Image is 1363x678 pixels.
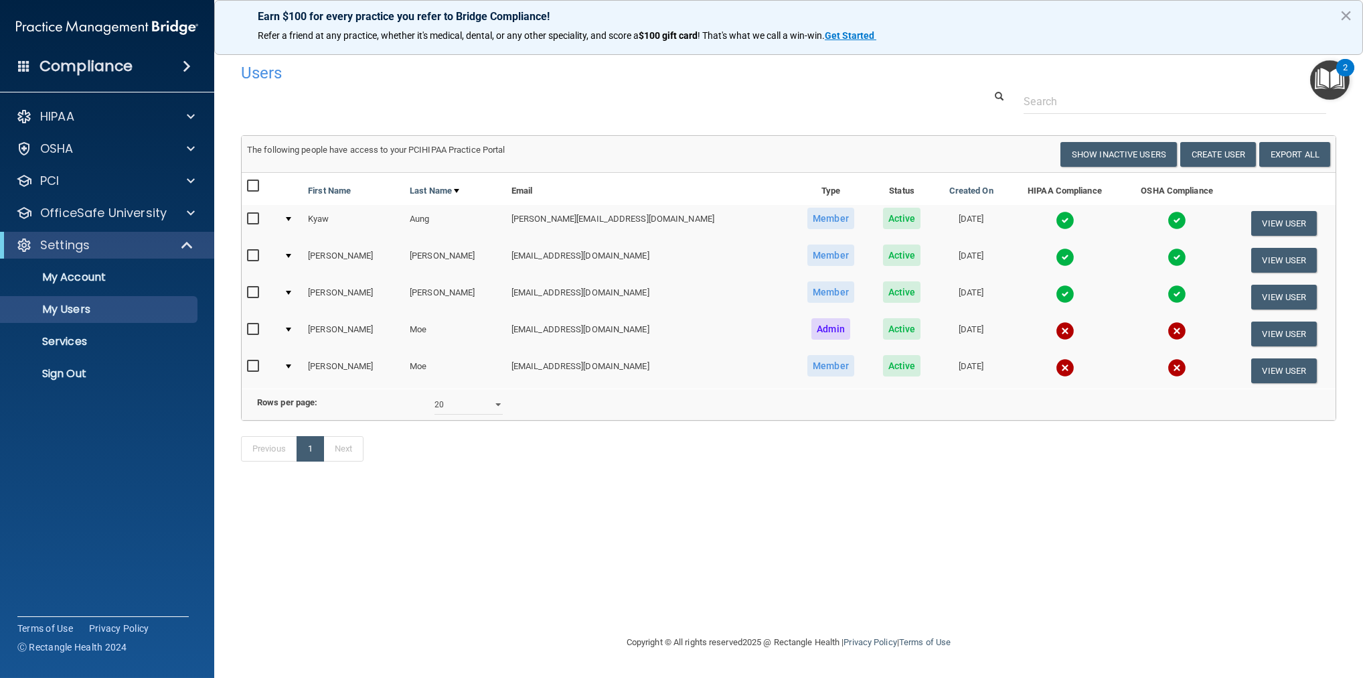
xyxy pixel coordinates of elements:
td: [EMAIL_ADDRESS][DOMAIN_NAME] [506,316,793,352]
p: Settings [40,237,90,253]
span: Member [807,355,854,377]
td: [DATE] [935,279,1008,316]
a: Get Started [825,30,876,41]
input: Search [1024,89,1326,114]
img: tick.e7d51cea.svg [1056,211,1074,230]
p: My Account [9,271,191,284]
td: [DATE] [935,205,1008,242]
button: View User [1251,358,1317,383]
span: Member [807,281,854,303]
a: Next [323,436,364,462]
a: Terms of Use [17,622,73,635]
img: PMB logo [16,14,198,41]
a: Settings [16,237,194,253]
a: Export All [1259,142,1330,167]
span: Refer a friend at any practice, whether it's medical, dental, or any other speciality, and score a [258,30,639,41]
a: OSHA [16,141,195,157]
strong: $100 gift card [639,30,698,41]
p: OfficeSafe University [40,205,167,221]
th: OSHA Compliance [1121,173,1232,205]
td: [DATE] [935,242,1008,279]
td: Moe [404,352,506,389]
td: Moe [404,316,506,352]
td: Aung [404,205,506,242]
p: OSHA [40,141,74,157]
a: Terms of Use [899,637,951,647]
button: View User [1251,211,1317,236]
span: Member [807,245,854,266]
span: Member [807,208,854,229]
td: [PERSON_NAME] [303,352,404,389]
p: Earn $100 for every practice you refer to Bridge Compliance! [258,10,1319,23]
a: Privacy Policy [844,637,896,647]
button: Create User [1180,142,1256,167]
div: 2 [1343,68,1348,85]
p: My Users [9,303,191,316]
td: [PERSON_NAME] [303,279,404,316]
div: Copyright © All rights reserved 2025 @ Rectangle Health | | [544,621,1033,664]
a: First Name [308,183,351,199]
th: Email [506,173,793,205]
a: Last Name [410,183,459,199]
p: Services [9,335,191,348]
span: Admin [811,318,850,340]
button: Open Resource Center, 2 new notifications [1310,60,1350,100]
td: [EMAIL_ADDRESS][DOMAIN_NAME] [506,352,793,389]
td: [PERSON_NAME] [404,242,506,279]
a: PCI [16,173,195,189]
img: tick.e7d51cea.svg [1168,211,1186,230]
span: The following people have access to your PCIHIPAA Practice Portal [247,145,505,155]
img: tick.e7d51cea.svg [1056,285,1074,303]
td: Kyaw [303,205,404,242]
td: [DATE] [935,352,1008,389]
td: [EMAIL_ADDRESS][DOMAIN_NAME] [506,242,793,279]
img: cross.ca9f0e7f.svg [1056,358,1074,377]
h4: Users [241,64,872,82]
a: Privacy Policy [89,622,149,635]
button: View User [1251,285,1317,310]
img: tick.e7d51cea.svg [1056,248,1074,267]
p: HIPAA [40,109,74,125]
a: HIPAA [16,109,195,125]
button: View User [1251,248,1317,273]
td: [PERSON_NAME] [404,279,506,316]
td: [PERSON_NAME][EMAIL_ADDRESS][DOMAIN_NAME] [506,205,793,242]
th: HIPAA Compliance [1008,173,1122,205]
img: tick.e7d51cea.svg [1168,248,1186,267]
span: Active [883,355,921,377]
h4: Compliance [39,57,133,76]
span: Active [883,318,921,340]
span: Active [883,208,921,229]
td: [PERSON_NAME] [303,242,404,279]
strong: Get Started [825,30,874,41]
a: Previous [241,436,297,462]
th: Type [793,173,870,205]
td: [PERSON_NAME] [303,316,404,352]
span: Ⓒ Rectangle Health 2024 [17,640,127,654]
b: Rows per page: [257,397,317,407]
span: Active [883,281,921,303]
a: 1 [297,436,324,462]
span: ! That's what we call a win-win. [698,30,825,41]
a: OfficeSafe University [16,205,195,221]
p: Sign Out [9,367,191,381]
a: Created On [949,183,993,199]
img: cross.ca9f0e7f.svg [1056,322,1074,340]
th: Status [869,173,934,205]
img: cross.ca9f0e7f.svg [1168,358,1186,377]
button: Close [1340,5,1352,26]
img: tick.e7d51cea.svg [1168,285,1186,303]
button: View User [1251,322,1317,346]
span: Active [883,245,921,266]
button: Show Inactive Users [1060,142,1177,167]
p: PCI [40,173,59,189]
img: cross.ca9f0e7f.svg [1168,322,1186,340]
td: [EMAIL_ADDRESS][DOMAIN_NAME] [506,279,793,316]
td: [DATE] [935,316,1008,352]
